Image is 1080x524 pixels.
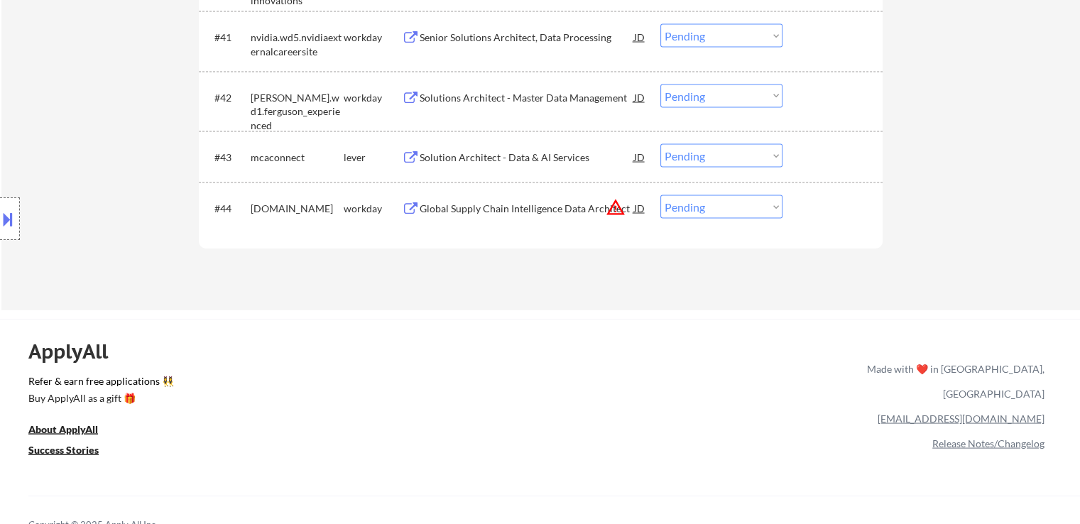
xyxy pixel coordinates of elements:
div: Solution Architect - Data & AI Services [420,150,634,164]
u: Success Stories [28,443,99,455]
div: workday [344,90,402,104]
div: [DOMAIN_NAME] [251,201,344,215]
div: nvidia.wd5.nvidiaexternalcareersite [251,30,344,58]
a: Success Stories [28,442,118,460]
div: JD [633,143,647,169]
div: mcaconnect [251,150,344,164]
div: #41 [214,30,239,44]
a: About ApplyAll [28,422,118,440]
div: [PERSON_NAME].wd1.ferguson_experienced [251,90,344,132]
a: Release Notes/Changelog [932,437,1044,449]
div: Made with ❤️ in [GEOGRAPHIC_DATA], [GEOGRAPHIC_DATA] [861,356,1044,405]
div: Global Supply Chain Intelligence Data Architect [420,201,634,215]
div: workday [344,30,402,44]
div: Solutions Architect - Master Data Management [420,90,634,104]
div: JD [633,23,647,49]
a: [EMAIL_ADDRESS][DOMAIN_NAME] [878,412,1044,424]
a: Refer & earn free applications 👯‍♀️ [28,376,570,391]
div: JD [633,195,647,220]
div: lever [344,150,402,164]
button: warning_amber [606,197,626,217]
a: Buy ApplyAll as a gift 🎁 [28,391,170,408]
div: Senior Solutions Architect, Data Processing [420,30,634,44]
div: workday [344,201,402,215]
u: About ApplyAll [28,422,98,435]
div: Buy ApplyAll as a gift 🎁 [28,393,170,403]
div: ApplyAll [28,339,124,363]
div: JD [633,84,647,109]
